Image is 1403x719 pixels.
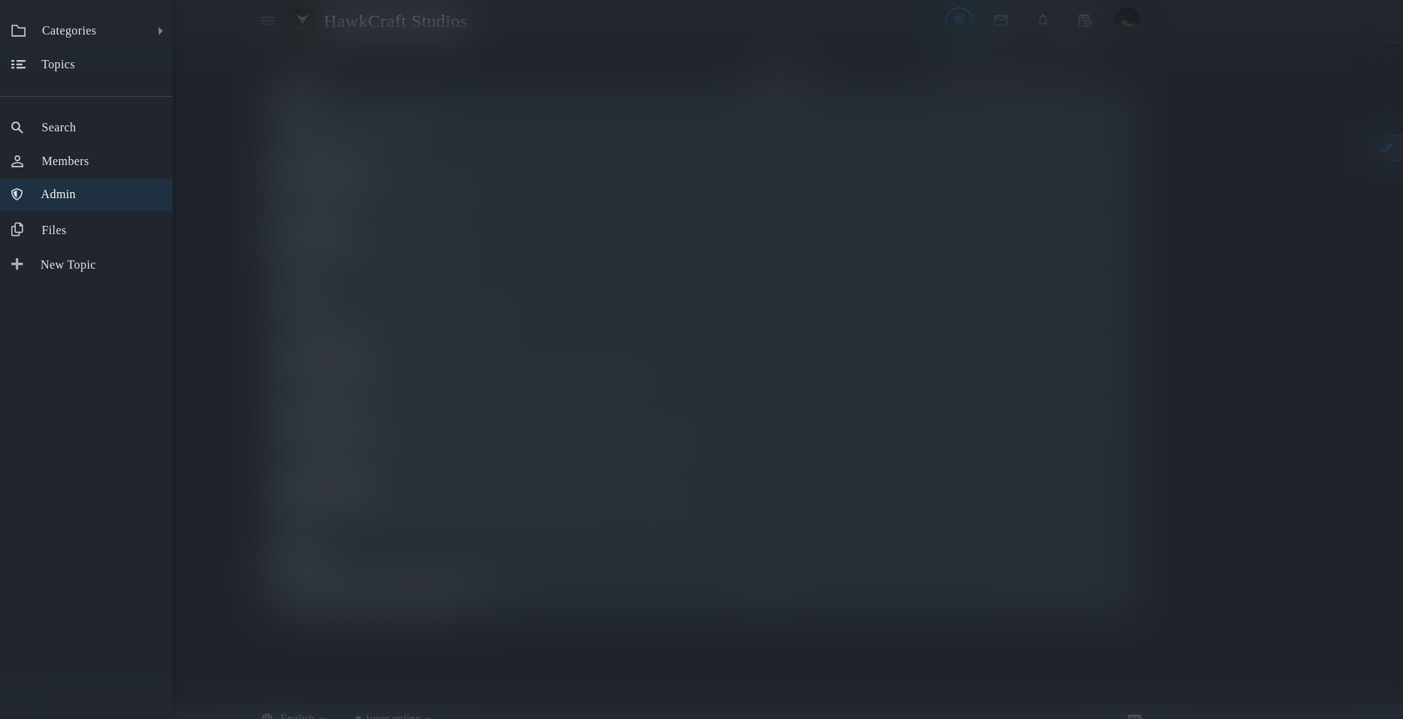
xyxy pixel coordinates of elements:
span: Admin [41,188,76,200]
span: Categories [42,24,96,37]
span: Members [41,155,89,167]
span: Topics [41,58,75,71]
span: Files [41,224,66,236]
span: New Topic [41,258,96,271]
span: Search [41,121,76,134]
